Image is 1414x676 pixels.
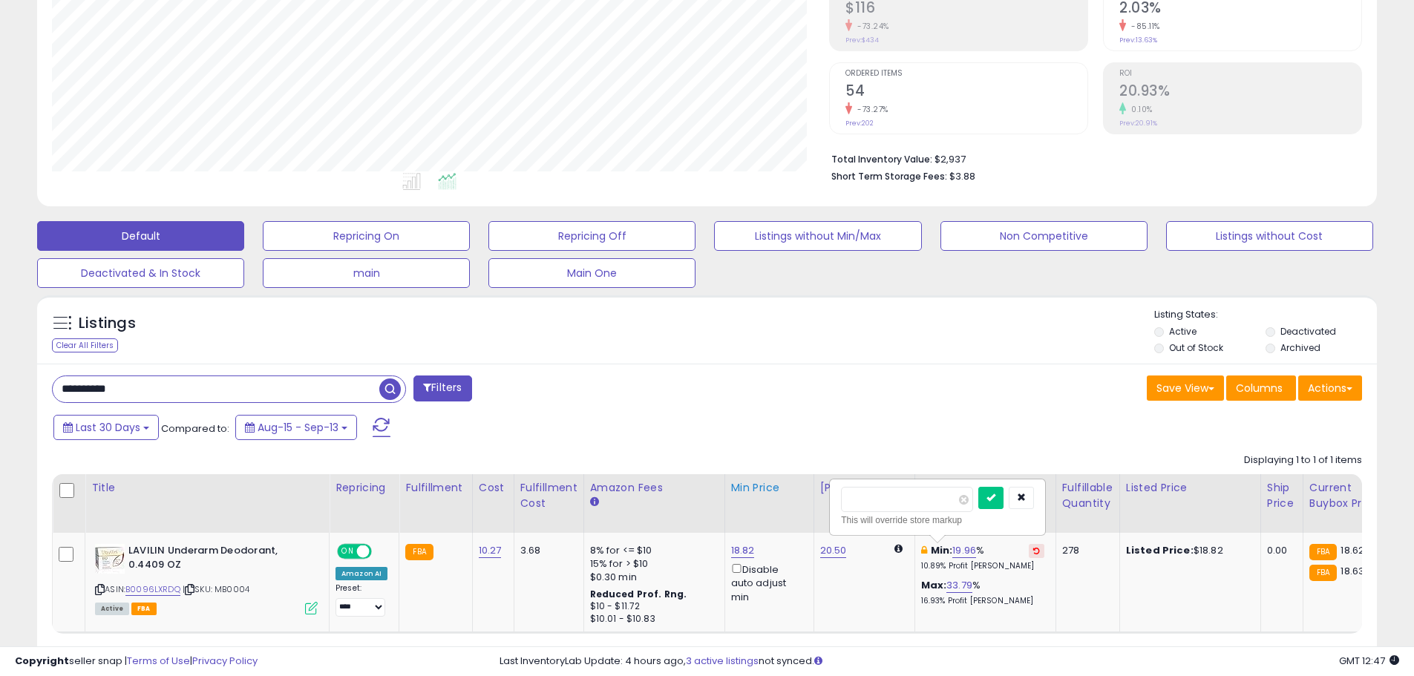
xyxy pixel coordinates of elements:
[127,654,190,668] a: Terms of Use
[52,338,118,352] div: Clear All Filters
[820,480,909,496] div: [PERSON_NAME]
[921,596,1044,606] p: 16.93% Profit [PERSON_NAME]
[1119,36,1157,45] small: Prev: 13.63%
[831,149,1351,167] li: $2,937
[131,603,157,615] span: FBA
[192,654,258,668] a: Privacy Policy
[845,70,1087,78] span: Ordered Items
[731,543,755,558] a: 18.82
[1226,375,1296,401] button: Columns
[263,258,470,288] button: main
[731,561,802,604] div: Disable auto adjust min
[183,583,249,595] span: | SKU: MB0004
[37,258,244,288] button: Deactivated & In Stock
[845,36,879,45] small: Prev: $434
[336,583,387,617] div: Preset:
[1280,325,1336,338] label: Deactivated
[852,104,888,115] small: -73.27%
[940,221,1148,251] button: Non Competitive
[952,543,976,558] a: 19.96
[590,613,713,626] div: $10.01 - $10.83
[479,543,502,558] a: 10.27
[686,654,759,668] a: 3 active listings
[946,578,972,593] a: 33.79
[590,588,687,600] b: Reduced Prof. Rng.
[15,654,69,668] strong: Copyright
[1126,480,1254,496] div: Listed Price
[258,420,338,435] span: Aug-15 - Sep-13
[1126,543,1194,557] b: Listed Price:
[336,480,393,496] div: Repricing
[370,545,393,558] span: OFF
[590,496,599,509] small: Amazon Fees.
[76,420,140,435] span: Last 30 Days
[479,480,508,496] div: Cost
[91,480,323,496] div: Title
[731,480,808,496] div: Min Price
[841,513,1034,528] div: This will override store markup
[1309,565,1337,581] small: FBA
[1169,325,1197,338] label: Active
[845,119,874,128] small: Prev: 202
[405,480,465,496] div: Fulfillment
[1341,543,1364,557] span: 18.62
[413,375,471,401] button: Filters
[520,544,572,557] div: 3.68
[1309,480,1386,511] div: Current Buybox Price
[338,545,357,558] span: ON
[1236,381,1283,396] span: Columns
[1154,308,1377,322] p: Listing States:
[921,579,1044,606] div: %
[15,654,258,669] div: seller snap | |
[161,421,229,436] span: Compared to:
[488,258,695,288] button: Main One
[820,543,847,558] a: 20.50
[590,480,719,496] div: Amazon Fees
[1062,544,1108,557] div: 278
[1126,104,1153,115] small: 0.10%
[1267,480,1297,511] div: Ship Price
[921,480,1050,496] div: Markup on Cost
[949,169,975,183] span: $3.88
[831,170,947,183] b: Short Term Storage Fees:
[921,578,947,592] b: Max:
[1244,453,1362,467] div: Displaying 1 to 1 of 1 items
[590,557,713,571] div: 15% for > $10
[405,544,433,560] small: FBA
[1280,341,1320,354] label: Archived
[1339,654,1399,668] span: 2025-10-14 12:47 GMT
[852,21,889,32] small: -73.24%
[37,221,244,251] button: Default
[1126,21,1160,32] small: -85.11%
[1119,119,1157,128] small: Prev: 20.91%
[500,654,1399,669] div: Last InventoryLab Update: 4 hours ago, not synced.
[1119,70,1361,78] span: ROI
[1147,375,1224,401] button: Save View
[1166,221,1373,251] button: Listings without Cost
[1298,375,1362,401] button: Actions
[590,571,713,584] div: $0.30 min
[914,474,1055,533] th: The percentage added to the cost of goods (COGS) that forms the calculator for Min & Max prices.
[921,561,1044,571] p: 10.89% Profit [PERSON_NAME]
[125,583,180,596] a: B0096LXRDQ
[1126,544,1249,557] div: $18.82
[79,313,136,334] h5: Listings
[1062,480,1113,511] div: Fulfillable Quantity
[831,153,932,165] b: Total Inventory Value:
[714,221,921,251] button: Listings without Min/Max
[590,600,713,613] div: $10 - $11.72
[128,544,309,575] b: LAVILIN Underarm Deodorant, 0.4409 OZ
[336,567,387,580] div: Amazon AI
[1169,341,1223,354] label: Out of Stock
[1341,564,1364,578] span: 18.63
[921,544,1044,571] div: %
[845,82,1087,102] h2: 54
[95,544,125,574] img: 41I7uHlPaTL._SL40_.jpg
[263,221,470,251] button: Repricing On
[95,603,129,615] span: All listings currently available for purchase on Amazon
[931,543,953,557] b: Min:
[95,544,318,613] div: ASIN:
[520,480,577,511] div: Fulfillment Cost
[1119,82,1361,102] h2: 20.93%
[590,544,713,557] div: 8% for <= $10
